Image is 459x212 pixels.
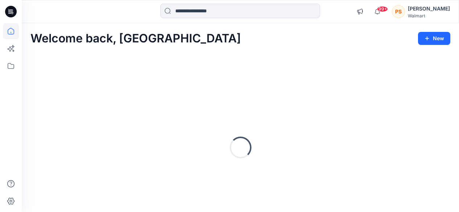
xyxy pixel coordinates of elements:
h2: Welcome back, [GEOGRAPHIC_DATA] [30,32,241,45]
span: 99+ [377,6,388,12]
div: PS [392,5,405,18]
button: New [418,32,450,45]
div: Walmart [408,13,450,18]
div: [PERSON_NAME] [408,4,450,13]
